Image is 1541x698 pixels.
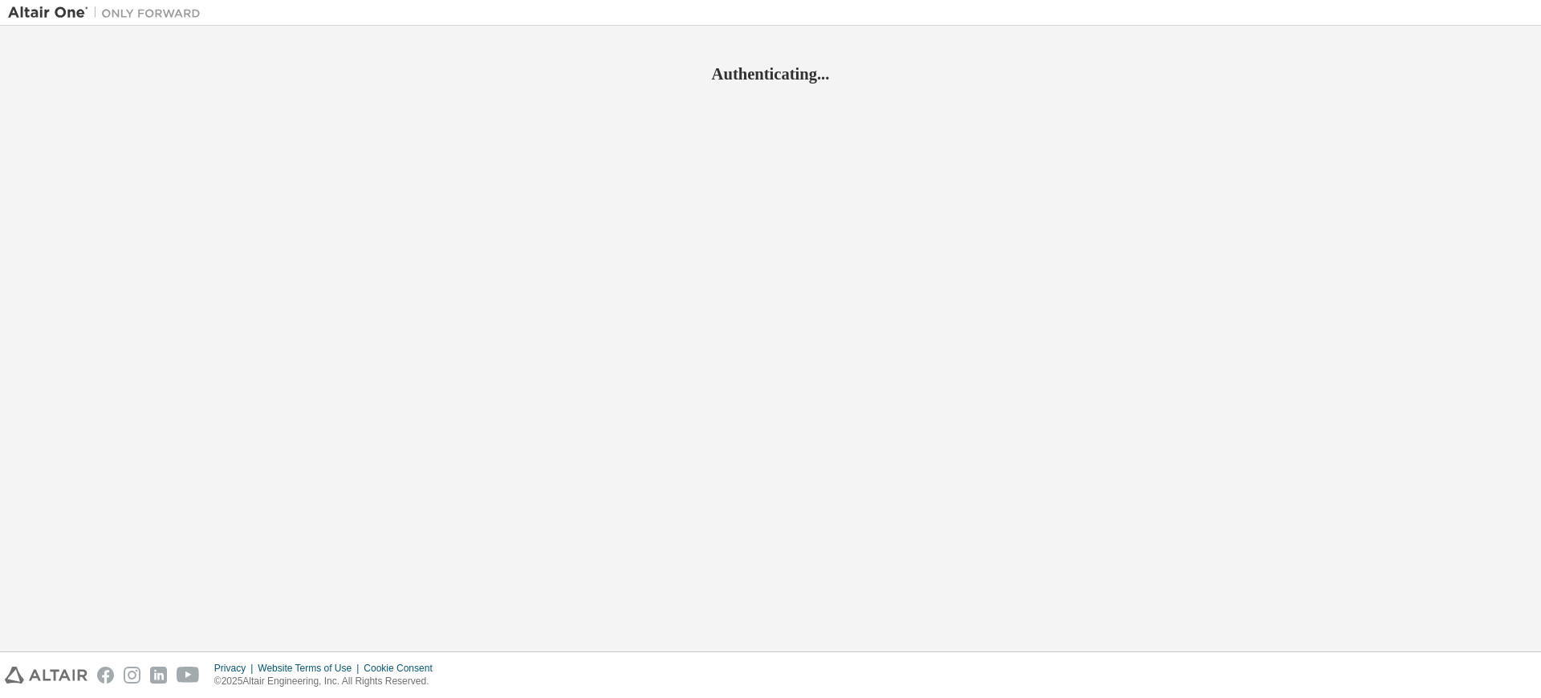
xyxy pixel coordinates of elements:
[97,667,114,684] img: facebook.svg
[8,63,1533,84] h2: Authenticating...
[5,667,87,684] img: altair_logo.svg
[124,667,140,684] img: instagram.svg
[214,662,258,675] div: Privacy
[177,667,200,684] img: youtube.svg
[8,5,209,21] img: Altair One
[150,667,167,684] img: linkedin.svg
[214,675,442,688] p: © 2025 Altair Engineering, Inc. All Rights Reserved.
[258,662,364,675] div: Website Terms of Use
[364,662,441,675] div: Cookie Consent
